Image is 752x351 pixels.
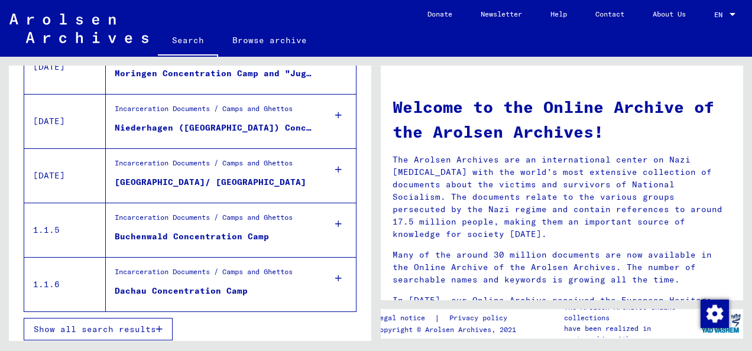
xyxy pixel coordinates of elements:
[700,299,728,327] div: Change consent
[158,26,218,57] a: Search
[115,212,293,229] div: Incarceration Documents / Camps and Ghettos
[375,312,521,324] div: |
[714,11,727,19] span: EN
[24,148,106,203] td: [DATE]
[115,176,306,188] div: [GEOGRAPHIC_DATA]/ [GEOGRAPHIC_DATA]
[393,154,731,240] p: The Arolsen Archives are an international center on Nazi [MEDICAL_DATA] with the world’s most ext...
[115,122,315,134] div: Niederhagen ([GEOGRAPHIC_DATA]) Concentration Camp
[34,324,156,334] span: Show all search results
[24,257,106,311] td: 1.1.6
[564,323,698,344] p: have been realized in partnership with
[699,308,743,338] img: yv_logo.png
[24,318,173,340] button: Show all search results
[393,95,731,144] h1: Welcome to the Online Archive of the Arolsen Archives!
[375,312,435,324] a: Legal notice
[115,285,248,297] div: Dachau Concentration Camp
[393,249,731,286] p: Many of the around 30 million documents are now available in the Online Archive of the Arolsen Ar...
[375,324,521,335] p: Copyright © Arolsen Archives, 2021
[24,94,106,148] td: [DATE]
[701,300,729,328] img: Change consent
[393,294,731,331] p: In [DATE], our Online Archive received the European Heritage Award / Europa Nostra Award 2020, Eu...
[564,302,698,323] p: The Arolsen Archives online collections
[115,230,269,243] div: Buchenwald Concentration Camp
[440,312,521,324] a: Privacy policy
[115,103,293,120] div: Incarceration Documents / Camps and Ghettos
[24,203,106,257] td: 1.1.5
[115,266,293,283] div: Incarceration Documents / Camps and Ghettos
[115,158,293,174] div: Incarceration Documents / Camps and Ghettos
[115,67,315,80] div: Moringen Concentration Camp and "Jugendschutzlager"/ Protective Custody Camp for Juveniles
[9,14,148,43] img: Arolsen_neg.svg
[24,40,106,94] td: [DATE]
[218,26,321,54] a: Browse archive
